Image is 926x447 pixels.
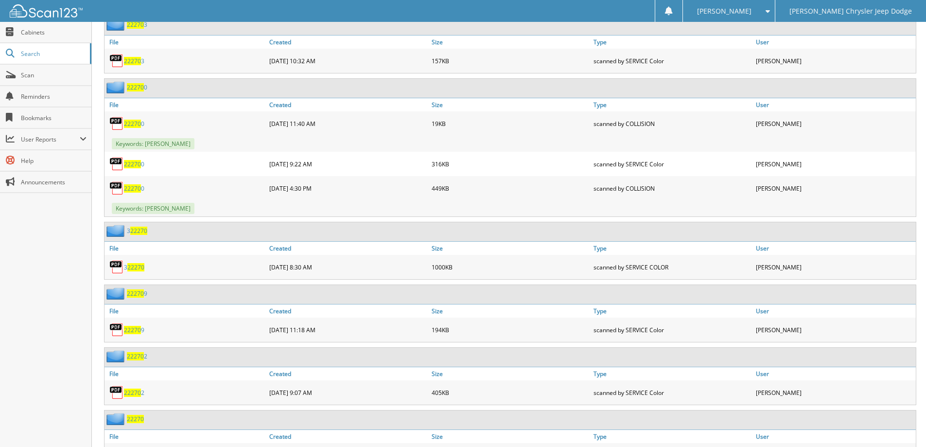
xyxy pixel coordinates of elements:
[109,181,124,196] img: PDF.png
[109,260,124,274] img: PDF.png
[697,8,751,14] span: [PERSON_NAME]
[591,114,753,133] div: scanned by COLLISION
[753,51,916,71] div: [PERSON_NAME]
[127,352,144,360] span: 22270
[429,154,592,174] div: 316KB
[124,57,144,65] a: 222703
[124,184,144,193] a: 222700
[591,367,753,380] a: Type
[127,20,147,29] a: 222703
[105,242,267,255] a: File
[591,430,753,443] a: Type
[124,120,141,128] span: 22270
[127,352,147,360] a: 222702
[21,178,87,186] span: Announcements
[21,114,87,122] span: Bookmarks
[591,179,753,198] div: scanned by COLLISION
[267,51,429,71] div: [DATE] 10:32 AM
[21,92,87,101] span: Reminders
[429,367,592,380] a: Size
[106,225,127,237] img: folder2.png
[591,383,753,402] div: scanned by SERVICE Color
[109,116,124,131] img: PDF.png
[106,413,127,425] img: folder2.png
[591,304,753,318] a: Type
[21,135,80,143] span: User Reports
[267,98,429,111] a: Created
[127,227,147,235] a: 322270
[591,36,753,49] a: Type
[267,304,429,318] a: Created
[753,154,916,174] div: [PERSON_NAME]
[429,98,592,111] a: Size
[105,36,267,49] a: File
[267,242,429,255] a: Created
[106,350,127,362] img: folder2.png
[267,367,429,380] a: Created
[753,320,916,340] div: [PERSON_NAME]
[105,367,267,380] a: File
[127,289,144,298] span: 22270
[753,179,916,198] div: [PERSON_NAME]
[267,114,429,133] div: [DATE] 11:40 AM
[591,242,753,255] a: Type
[106,287,127,300] img: folder2.png
[124,389,141,397] span: 22270
[105,98,267,111] a: File
[429,51,592,71] div: 157KB
[124,160,141,168] span: 22270
[105,304,267,318] a: File
[753,367,916,380] a: User
[267,36,429,49] a: Created
[591,257,753,277] div: scanned by SERVICE COLOR
[112,203,194,214] span: Keywords: [PERSON_NAME]
[106,81,127,93] img: folder2.png
[267,257,429,277] div: [DATE] 8:30 AM
[127,263,144,271] span: 22270
[267,383,429,402] div: [DATE] 9:07 AM
[267,320,429,340] div: [DATE] 11:18 AM
[267,179,429,198] div: [DATE] 4:30 PM
[429,36,592,49] a: Size
[124,57,141,65] span: 22270
[106,18,127,31] img: folder2.png
[267,154,429,174] div: [DATE] 9:22 AM
[429,304,592,318] a: Size
[21,71,87,79] span: Scan
[753,98,916,111] a: User
[130,227,147,235] span: 22270
[591,154,753,174] div: scanned by SERVICE Color
[124,120,144,128] a: 222700
[753,242,916,255] a: User
[109,385,124,400] img: PDF.png
[109,157,124,171] img: PDF.png
[267,430,429,443] a: Created
[429,430,592,443] a: Size
[591,98,753,111] a: Type
[124,326,144,334] a: 222709
[753,114,916,133] div: [PERSON_NAME]
[429,383,592,402] div: 405KB
[124,263,144,271] a: 322270
[127,20,144,29] span: 22270
[789,8,912,14] span: [PERSON_NAME] Chrysler Jeep Dodge
[877,400,926,447] iframe: Chat Widget
[753,383,916,402] div: [PERSON_NAME]
[109,322,124,337] img: PDF.png
[753,257,916,277] div: [PERSON_NAME]
[124,389,144,397] a: 222702
[591,320,753,340] div: scanned by SERVICE Color
[124,184,141,193] span: 22270
[591,51,753,71] div: scanned by SERVICE Color
[124,326,141,334] span: 22270
[429,257,592,277] div: 1000KB
[21,28,87,36] span: Cabinets
[127,415,144,423] a: 22270
[753,430,916,443] a: User
[429,320,592,340] div: 194KB
[10,4,83,18] img: scan123-logo-white.svg
[753,304,916,318] a: User
[109,54,124,68] img: PDF.png
[21,50,85,58] span: Search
